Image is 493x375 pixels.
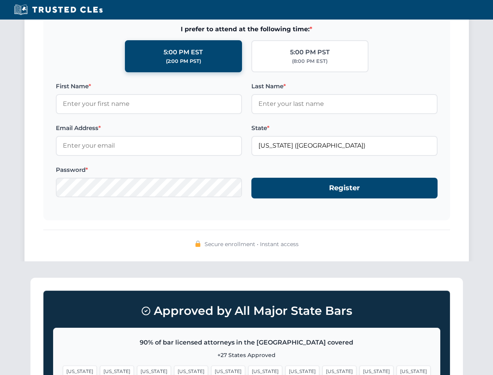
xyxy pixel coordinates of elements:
[166,57,201,65] div: (2:00 PM PST)
[53,300,440,321] h3: Approved by All Major State Bars
[290,47,330,57] div: 5:00 PM PST
[251,94,438,114] input: Enter your last name
[251,82,438,91] label: Last Name
[164,47,203,57] div: 5:00 PM EST
[56,123,242,133] label: Email Address
[63,337,431,348] p: 90% of bar licensed attorneys in the [GEOGRAPHIC_DATA] covered
[251,178,438,198] button: Register
[251,136,438,155] input: Florida (FL)
[205,240,299,248] span: Secure enrollment • Instant access
[56,165,242,175] label: Password
[195,241,201,247] img: 🔒
[56,94,242,114] input: Enter your first name
[56,24,438,34] span: I prefer to attend at the following time:
[292,57,327,65] div: (8:00 PM EST)
[12,4,105,16] img: Trusted CLEs
[56,82,242,91] label: First Name
[251,123,438,133] label: State
[63,351,431,359] p: +27 States Approved
[56,136,242,155] input: Enter your email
